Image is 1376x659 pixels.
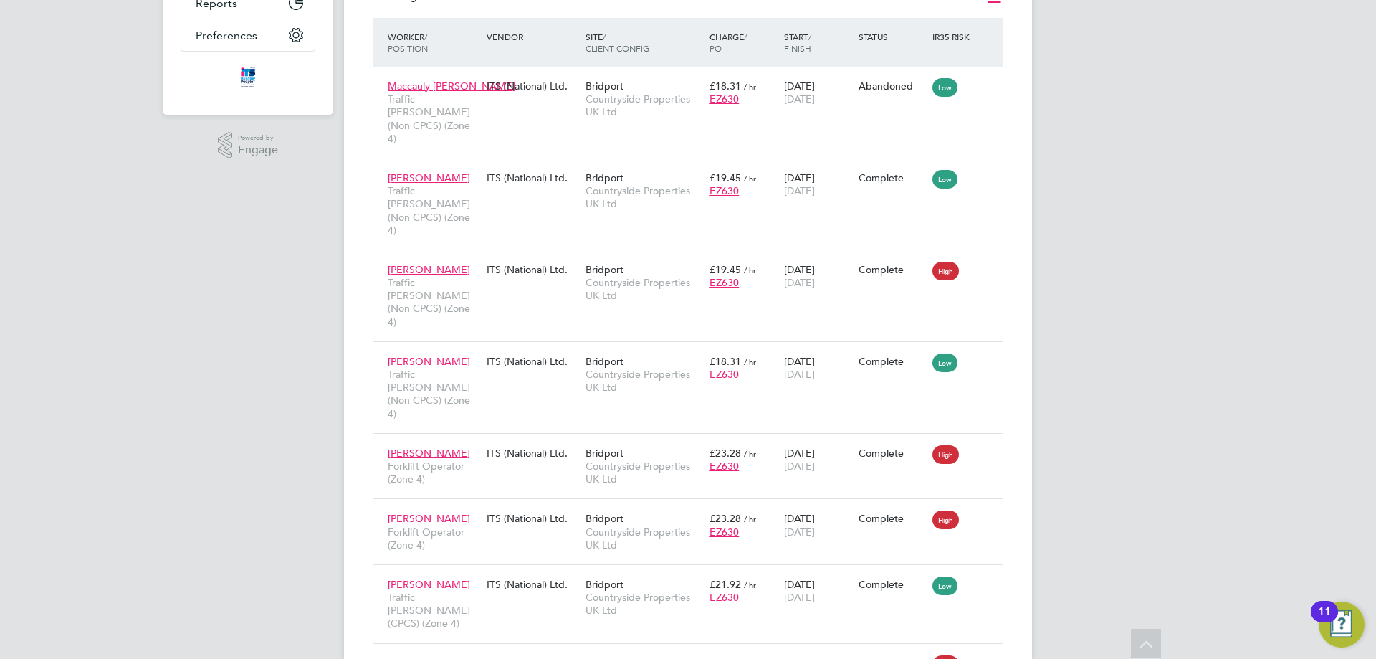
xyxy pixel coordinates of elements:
div: ITS (National) Ltd. [483,571,582,598]
span: Low [932,354,957,372]
span: [PERSON_NAME] [388,447,470,460]
a: [PERSON_NAME]Forklift Operator (Zone 4)ITS (National) Ltd.BridportCountryside Properties UK Ltd£2... [384,439,1003,451]
button: Preferences [181,19,315,51]
span: Powered by [238,132,278,144]
div: Charge [706,24,780,61]
span: Forklift Operator (Zone 4) [388,526,479,551]
div: ITS (National) Ltd. [483,164,582,191]
span: Traffic [PERSON_NAME] (Non CPCS) (Zone 4) [388,368,479,420]
div: Start [780,24,855,61]
a: Go to home page [181,66,315,89]
span: [DATE] [784,526,815,539]
div: Complete [859,512,926,525]
span: £23.28 [709,512,741,525]
div: IR35 Risk [929,24,978,49]
div: [DATE] [780,348,855,388]
div: Status [855,24,930,49]
span: £19.45 [709,263,741,276]
div: [DATE] [780,256,855,296]
span: / Finish [784,31,811,54]
div: Complete [859,171,926,184]
span: / hr [744,513,756,524]
span: [DATE] [784,591,815,604]
img: itsconstruction-logo-retina.png [238,66,258,89]
span: [PERSON_NAME] [388,171,470,184]
div: Complete [859,263,926,276]
span: Low [932,78,957,97]
span: EZ630 [709,526,739,539]
span: / hr [744,81,756,92]
span: [DATE] [784,184,815,197]
span: Maccauly [PERSON_NAME] [388,80,515,93]
span: / hr [744,579,756,590]
span: Countryside Properties UK Ltd [586,526,702,551]
span: £19.45 [709,171,741,184]
a: [PERSON_NAME]Forklift Operator (Zone 4)ITS (National) Ltd.BridportCountryside Properties UK Ltd£2... [384,504,1003,516]
div: Complete [859,578,926,591]
span: Engage [238,144,278,156]
span: [PERSON_NAME] [388,512,470,525]
div: [DATE] [780,505,855,545]
span: Traffic [PERSON_NAME] (Non CPCS) (Zone 4) [388,276,479,328]
span: / Client Config [586,31,649,54]
div: ITS (National) Ltd. [483,256,582,283]
span: Countryside Properties UK Ltd [586,460,702,485]
div: Vendor [483,24,582,49]
div: [DATE] [780,72,855,113]
span: EZ630 [709,276,739,289]
span: Forklift Operator (Zone 4) [388,460,479,485]
span: / hr [744,173,756,184]
span: Countryside Properties UK Ltd [586,184,702,210]
span: [DATE] [784,368,815,381]
span: / hr [744,448,756,459]
span: Traffic [PERSON_NAME] (CPCS) (Zone 4) [388,591,479,630]
a: [PERSON_NAME]Traffic [PERSON_NAME] (Non CPCS) (Zone 4)ITS (National) Ltd.BridportCountryside Prop... [384,163,1003,176]
a: Maccauly [PERSON_NAME]Traffic [PERSON_NAME] (Non CPCS) (Zone 4)ITS (National) Ltd.BridportCountry... [384,72,1003,84]
div: Complete [859,447,926,460]
span: / hr [744,356,756,367]
div: Complete [859,355,926,368]
span: / hr [744,265,756,275]
div: Abandoned [859,80,926,93]
span: [DATE] [784,460,815,473]
span: Countryside Properties UK Ltd [586,591,702,617]
div: ITS (National) Ltd. [483,505,582,532]
span: [DATE] [784,276,815,289]
span: Bridport [586,512,623,525]
a: Powered byEngage [218,132,279,159]
div: 11 [1318,612,1331,630]
span: [DATE] [784,93,815,105]
span: £23.28 [709,447,741,460]
span: EZ630 [709,591,739,604]
span: Bridport [586,447,623,460]
span: Bridport [586,263,623,276]
span: £18.31 [709,80,741,93]
button: Open Resource Center, 11 new notifications [1319,602,1365,648]
span: [PERSON_NAME] [388,355,470,368]
div: ITS (National) Ltd. [483,72,582,100]
span: EZ630 [709,184,739,197]
span: Low [932,577,957,595]
span: Traffic [PERSON_NAME] (Non CPCS) (Zone 4) [388,93,479,145]
span: Countryside Properties UK Ltd [586,93,702,118]
span: [PERSON_NAME] [388,578,470,591]
div: [DATE] [780,164,855,204]
span: Bridport [586,171,623,184]
div: ITS (National) Ltd. [483,348,582,375]
span: / Position [388,31,428,54]
span: Countryside Properties UK Ltd [586,368,702,394]
span: Bridport [586,80,623,93]
div: Site [582,24,706,61]
div: [DATE] [780,571,855,611]
span: High [932,262,959,280]
span: [PERSON_NAME] [388,263,470,276]
div: Worker [384,24,483,61]
span: Bridport [586,578,623,591]
a: [PERSON_NAME]Traffic [PERSON_NAME] (CPCS) (Zone 4)ITS (National) Ltd.BridportCountryside Properti... [384,570,1003,582]
div: [DATE] [780,440,855,480]
span: EZ630 [709,368,739,381]
span: Low [932,170,957,189]
a: [PERSON_NAME]Traffic [PERSON_NAME] (Non CPCS) (Zone 4)ITS (National) Ltd.BridportCountryside Prop... [384,255,1003,267]
span: Preferences [196,29,257,42]
span: £21.92 [709,578,741,591]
